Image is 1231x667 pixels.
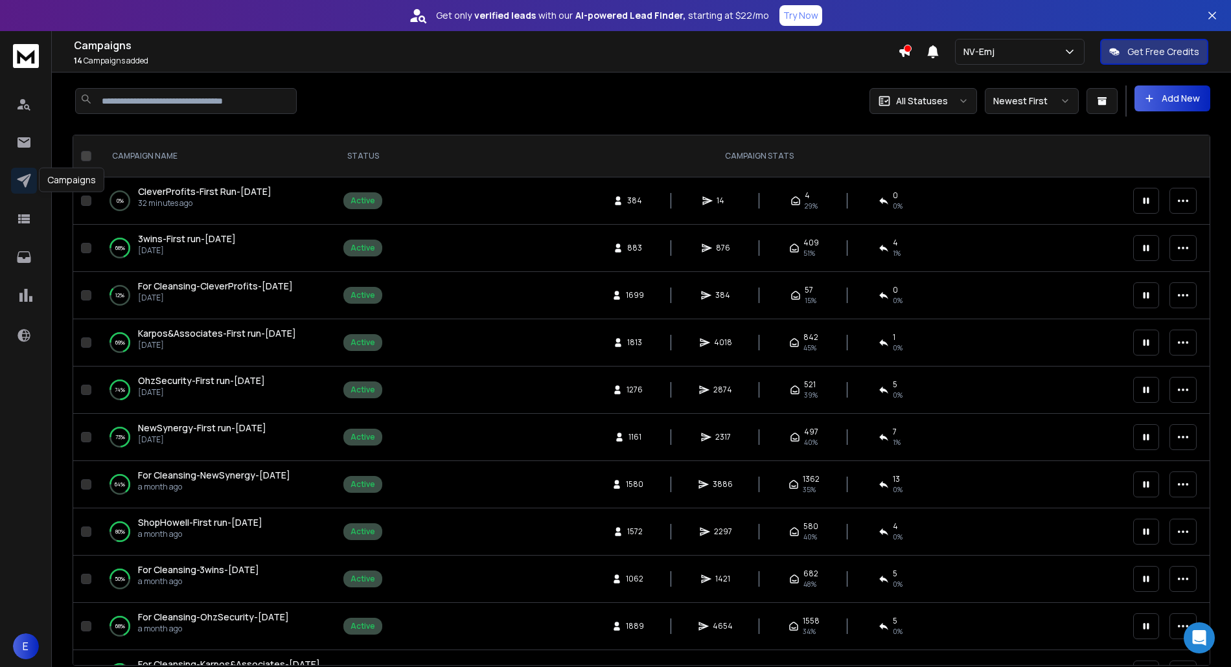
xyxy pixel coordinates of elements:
[893,248,901,258] span: 1 %
[893,616,897,626] span: 5
[115,525,125,538] p: 80 %
[713,385,732,395] span: 2874
[893,332,895,343] span: 1
[351,432,375,442] div: Active
[393,135,1125,177] th: CAMPAIGN STATS
[97,135,333,177] th: CAMPAIGN NAME
[715,432,731,442] span: 2317
[713,479,733,490] span: 3886
[97,225,333,272] td: 68%3wins-First run-[DATE][DATE]
[804,390,818,400] span: 39 %
[893,484,903,495] span: 0 %
[779,5,822,26] button: Try Now
[115,336,125,349] p: 69 %
[628,432,641,442] span: 1161
[803,484,816,495] span: 35 %
[351,243,375,253] div: Active
[626,479,643,490] span: 1580
[138,482,290,492] p: a month ago
[963,45,1000,58] p: NV-Emj
[97,367,333,414] td: 74%OhzSecurity-First run-[DATE][DATE]
[74,38,898,53] h1: Campaigns
[627,243,642,253] span: 883
[803,474,820,484] span: 1362
[805,285,813,295] span: 57
[351,337,375,348] div: Active
[575,9,685,22] strong: AI-powered Lead Finder,
[436,9,769,22] p: Get only with our starting at $22/mo
[893,201,903,211] span: 0 %
[138,563,259,576] span: For Cleansing-3wins-[DATE]
[97,461,333,508] td: 64%For Cleansing-NewSynergy-[DATE]a month ago
[803,238,819,248] span: 409
[803,332,818,343] span: 842
[803,569,818,579] span: 682
[351,526,375,537] div: Active
[138,185,271,198] a: CleverProfits-First Run-[DATE]
[138,516,262,529] a: ShopHowell-First run-[DATE]
[1127,45,1199,58] p: Get Free Credits
[138,387,265,398] p: [DATE]
[893,427,897,437] span: 7
[138,469,290,482] a: For Cleansing-NewSynergy-[DATE]
[138,232,236,245] a: 3wins-First run-[DATE]
[138,293,293,303] p: [DATE]
[893,521,898,532] span: 4
[626,290,644,300] span: 1699
[474,9,536,22] strong: verified leads
[97,177,333,225] td: 0%CleverProfits-First Run-[DATE]32 minutes ago
[893,532,903,542] span: 0 %
[804,437,818,447] span: 40 %
[893,474,900,484] span: 13
[893,437,901,447] span: 1 %
[627,385,643,395] span: 1276
[783,9,818,22] p: Try Now
[896,95,948,107] p: All Statuses
[115,620,125,633] p: 68 %
[351,574,375,584] div: Active
[138,469,290,481] span: For Cleansing-NewSynergy-[DATE]
[893,190,898,201] span: 0
[115,383,125,396] p: 74 %
[115,242,125,254] p: 68 %
[716,243,730,253] span: 876
[138,374,265,387] span: OhzSecurity-First run-[DATE]
[115,478,125,491] p: 64 %
[351,479,375,490] div: Active
[351,196,375,206] div: Active
[893,285,898,295] span: 0
[138,624,289,634] p: a month ago
[13,633,39,659] button: E
[97,556,333,603] td: 50%For Cleansing-3wins-[DATE]a month ago
[803,626,816,637] span: 34 %
[138,422,266,435] a: NewSynergy-First run-[DATE]
[138,611,289,623] span: For Cleansing-OhzSecurity-[DATE]
[805,295,816,306] span: 15 %
[1184,622,1215,653] div: Open Intercom Messenger
[626,621,644,631] span: 1889
[138,422,266,434] span: NewSynergy-First run-[DATE]
[97,603,333,650] td: 68%For Cleansing-OhzSecurity-[DATE]a month ago
[138,340,296,350] p: [DATE]
[803,343,816,353] span: 45 %
[713,621,733,631] span: 4654
[627,337,642,348] span: 1813
[1134,85,1210,111] button: Add New
[803,521,818,532] span: 580
[714,337,732,348] span: 4018
[893,379,897,390] span: 5
[138,563,259,576] a: For Cleansing-3wins-[DATE]
[803,532,817,542] span: 40 %
[117,194,124,207] p: 0 %
[97,414,333,461] td: 73%NewSynergy-First run-[DATE][DATE]
[717,196,730,206] span: 14
[97,319,333,367] td: 69%Karpos&Associates-First run-[DATE][DATE]
[138,435,266,445] p: [DATE]
[138,280,293,292] span: For Cleansing-CleverProfits-[DATE]
[715,290,730,300] span: 384
[893,238,898,248] span: 4
[805,201,818,211] span: 29 %
[138,327,296,340] a: Karpos&Associates-First run-[DATE]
